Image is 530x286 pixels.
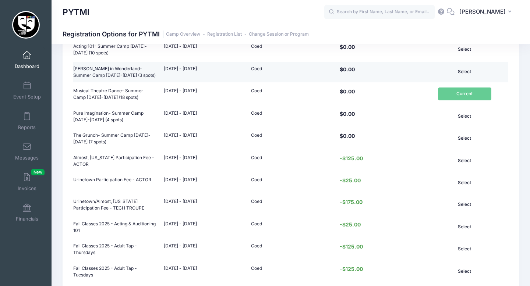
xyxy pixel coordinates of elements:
td: Pure Imagination- Summer Camp [DATE]-[DATE] (4 spots) [73,106,160,127]
td: [DATE] - [DATE] [160,217,247,237]
td: [PERSON_NAME] in Wonderland- Summer Camp [DATE]-[DATE] (3 spots) [73,62,160,82]
td: Acting 101- Summer Camp [DATE]-[DATE] (10 spots) [73,40,160,60]
td: [DATE] - [DATE] [160,106,247,127]
span: Reports [18,124,36,131]
td: Coed [247,261,334,282]
span: $0.00 [338,111,357,117]
span: $0.00 [338,44,357,50]
td: The Grunch- Summer Camp [DATE]-[DATE] (7 spots) [73,129,160,149]
span: $0.00 [338,88,357,94]
span: -$125.00 [338,155,365,161]
td: [DATE] - [DATE] [160,239,247,260]
h1: PYTMI [63,4,89,21]
td: Coed [247,194,334,215]
td: [DATE] - [DATE] [160,194,247,215]
td: Urinetown/Almost, [US_STATE] Participation Fee - TECH TROUPE [73,194,160,215]
span: $0.00 [338,133,357,139]
button: Select [438,132,491,144]
span: [PERSON_NAME] [459,8,506,16]
span: Financials [16,216,38,222]
td: Coed [247,84,334,105]
td: Musical Theatre Dance- Summer Camp [DATE]-[DATE] (18 spots) [73,84,160,105]
td: Fall Classes 2025 - Adult Tap - Thursdays [73,239,160,260]
td: Coed [247,239,334,260]
span: Dashboard [15,63,39,69]
button: Select [438,65,491,78]
a: Dashboard [10,47,45,73]
a: Registration List [207,32,242,37]
td: [DATE] - [DATE] [160,62,247,82]
span: New [31,169,45,175]
span: -$175.00 [338,199,364,205]
span: -$25.00 [338,221,363,228]
td: [DATE] - [DATE] [160,151,247,171]
td: Fall Classes 2025 - Acting & Auditioning 101 [73,217,160,237]
td: Coed [247,151,334,171]
button: Select [438,176,491,189]
td: Coed [247,62,334,82]
button: Select [438,43,491,56]
a: Event Setup [10,78,45,103]
td: Coed [247,40,334,60]
span: Messages [15,155,39,161]
a: Change Session or Program [249,32,309,37]
button: Select [438,154,491,167]
a: Financials [10,200,45,225]
button: Select [438,110,491,122]
td: Coed [247,129,334,149]
td: Coed [247,106,334,127]
button: Select [438,243,491,255]
td: [DATE] - [DATE] [160,129,247,149]
input: Search by First Name, Last Name, or Email... [324,5,435,19]
button: [PERSON_NAME] [455,4,519,21]
h1: Registration Options for PYTMI [63,30,309,38]
span: $0.00 [338,66,357,72]
span: Invoices [18,185,36,192]
a: Messages [10,139,45,164]
span: Event Setup [13,94,41,100]
button: Select [438,221,491,233]
td: [DATE] - [DATE] [160,173,247,193]
td: Coed [247,173,334,193]
td: Coed [247,217,334,237]
a: InvoicesNew [10,169,45,195]
td: [DATE] - [DATE] [160,84,247,105]
span: -$125.00 [338,243,365,250]
img: PYTMI [12,11,40,39]
button: Select [438,265,491,278]
a: Reports [10,108,45,134]
a: Camp Overview [166,32,200,37]
td: Almost, [US_STATE] Participation Fee - ACTOR [73,151,160,171]
td: Urinetown Participation Fee - ACTOR [73,173,160,193]
td: [DATE] - [DATE] [160,261,247,282]
button: Select [438,198,491,211]
span: -$25.00 [338,177,363,183]
td: [DATE] - [DATE] [160,40,247,60]
span: -$125.00 [338,266,365,272]
td: Fall Classes 2025 - Adult Tap - Tuesdays [73,261,160,282]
